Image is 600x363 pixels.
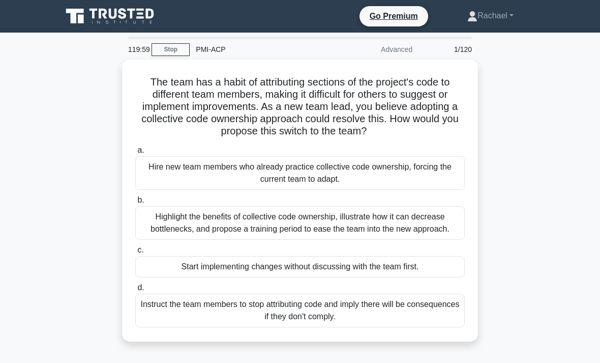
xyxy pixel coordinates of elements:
div: Highlight the benefits of collective code ownership, illustrate how it can decrease bottlenecks, ... [135,206,465,240]
span: d. [137,283,144,292]
span: b. [137,196,144,204]
div: Start implementing changes without discussing with the team first. [135,256,465,277]
div: 1/120 [418,39,478,60]
span: c. [137,245,143,254]
a: Rachael [443,6,538,26]
span: a. [137,146,144,154]
div: Advanced [329,39,418,60]
div: Hire new team members who already practice collective code ownership, forcing the current team to... [135,156,465,190]
div: Instruct the team members to stop attributing code and imply there will be consequences if they d... [135,294,465,327]
a: Stop [152,43,190,56]
div: 119:59 [122,39,152,60]
a: Go Premium [364,10,424,22]
div: PMI-ACP [190,39,329,60]
h5: The team has a habit of attributing sections of the project's code to different team members, mak... [134,76,466,138]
